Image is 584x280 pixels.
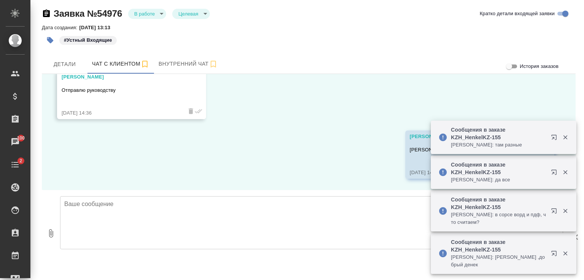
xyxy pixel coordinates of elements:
[451,141,546,149] p: [PERSON_NAME]: там разные
[451,253,546,269] p: [PERSON_NAME]: [PERSON_NAME] ,добрый денек
[557,250,573,257] button: Закрыть
[132,11,157,17] button: В работе
[546,165,565,183] button: Открыть в новой вкладке
[546,203,565,222] button: Открыть в новой вкладке
[410,169,528,176] div: [DATE] 14:56
[79,25,116,30] p: [DATE] 13:13
[557,169,573,176] button: Закрыть
[451,126,546,141] p: Сообщения в заказе KZH_HenkelKZ-155
[557,208,573,214] button: Закрыть
[2,132,29,151] a: 100
[159,59,218,69] span: Внутренний чат
[410,146,528,154] p: [PERSON_NAME], [PERSON_NAME].
[64,36,112,44] p: #Устный Входящие
[128,9,166,19] div: В работе
[557,134,573,141] button: Закрыть
[62,87,179,94] p: Отправлю руководству
[209,60,218,69] svg: Подписаться
[92,59,149,69] span: Чат с клиентом
[54,8,122,19] a: Заявка №54976
[451,161,546,176] p: Сообщения в заказе KZH_HenkelKZ-155
[62,73,179,81] div: [PERSON_NAME]
[59,36,117,43] span: Устный Входящие
[546,246,565,264] button: Открыть в новой вкладке
[42,25,79,30] p: Дата создания:
[15,157,27,165] span: 2
[42,32,59,49] button: Добавить тэг
[2,155,29,174] a: 2
[480,10,555,17] span: Кратко детали входящей заявки
[410,133,528,140] div: [PERSON_NAME] (менеджер)
[42,9,51,18] button: Скопировать ссылку
[451,238,546,253] p: Сообщения в заказе KZH_HenkelKZ-155
[176,11,200,17] button: Целевая
[451,196,546,211] p: Сообщения в заказе KZH_HenkelKZ-155
[87,55,154,74] button: 77077545152 (Орынбасаров Азиз) - (undefined)
[520,63,559,70] span: История заказов
[140,60,149,69] svg: Подписаться
[62,109,179,117] div: [DATE] 14:36
[451,211,546,226] p: [PERSON_NAME]: в сорсе ворд и пдф, что считаем?
[172,9,209,19] div: В работе
[46,60,83,69] span: Детали
[13,134,30,142] span: 100
[451,176,546,184] p: [PERSON_NAME]: да все
[546,130,565,148] button: Открыть в новой вкладке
